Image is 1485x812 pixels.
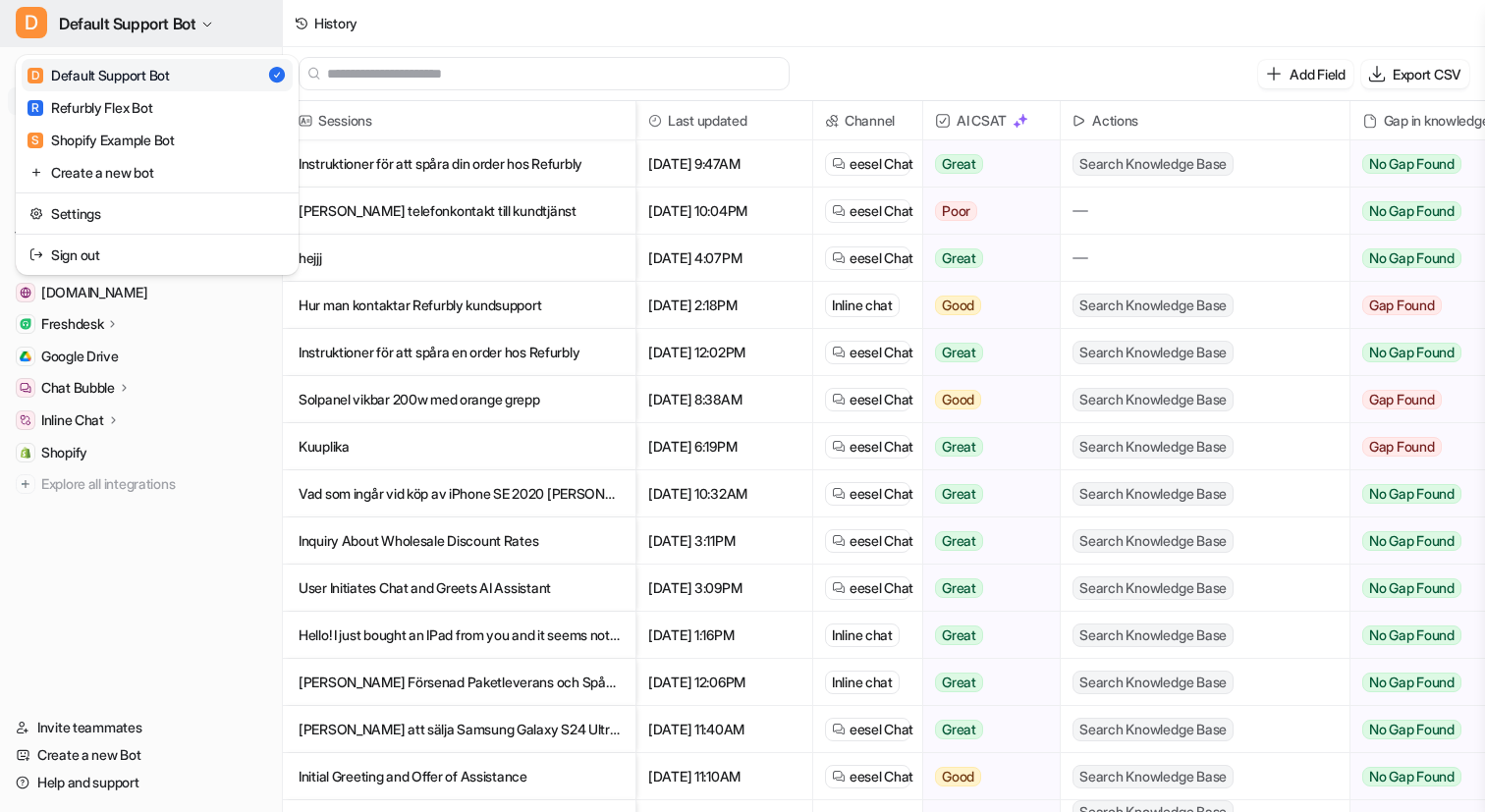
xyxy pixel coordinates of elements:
[27,68,43,83] span: D
[27,100,43,116] span: R
[22,197,293,230] a: Settings
[22,239,293,271] a: Sign out
[27,97,152,118] div: Refurbly Flex Bot
[29,162,43,183] img: reset
[16,7,47,38] span: D
[27,130,175,150] div: Shopify Example Bot
[16,55,299,275] div: DDefault Support Bot
[27,133,43,148] span: S
[29,203,43,224] img: reset
[59,10,195,37] span: Default Support Bot
[29,244,43,265] img: reset
[27,65,170,85] div: Default Support Bot
[22,156,293,189] a: Create a new bot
